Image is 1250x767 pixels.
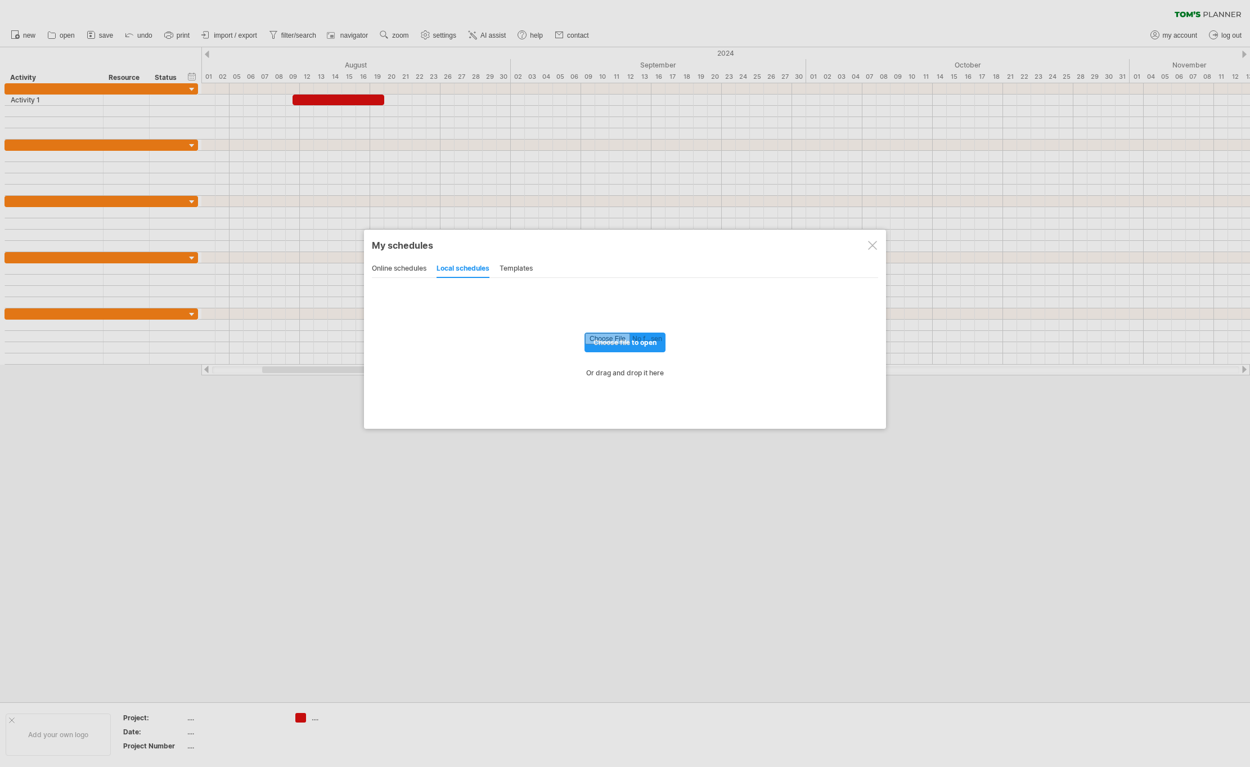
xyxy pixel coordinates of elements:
div: online schedules [372,260,426,278]
div: My schedules [372,240,878,251]
span: choose file to open [593,338,657,347]
div: templates [500,260,533,278]
div: local schedules [437,260,489,278]
div: Or drag and drop it here [372,369,878,377]
a: choose file to open [584,333,666,352]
